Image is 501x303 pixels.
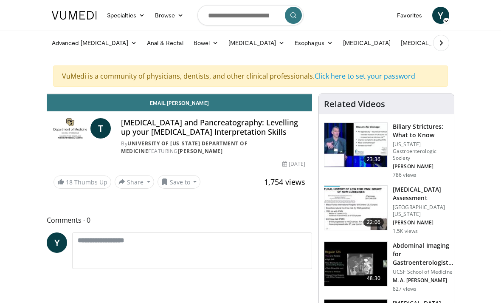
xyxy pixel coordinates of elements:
[264,177,305,187] span: 1,754 views
[47,94,312,111] a: Email [PERSON_NAME]
[393,172,417,178] p: 786 views
[324,123,387,167] img: 212708d2-4259-45bf-9ace-24d89c6e5418.150x105_q85_crop-smart_upscale.jpg
[324,122,449,178] a: 23:36 Biliary Strictures: What to Know [US_STATE] Gastroenterologic Society [PERSON_NAME] 786 views
[121,118,305,136] h4: [MEDICAL_DATA] and Pancreatography: Levelling up your [MEDICAL_DATA] Interpretation Skills
[52,11,97,20] img: VuMedi Logo
[393,241,453,267] h3: Abdominal Imaging for Gastroenterologists: Biliary Imaging
[290,34,338,51] a: Esophagus
[393,163,449,170] p: [PERSON_NAME]
[338,34,396,51] a: [MEDICAL_DATA]
[393,277,453,284] p: M. A. [PERSON_NAME]
[324,99,385,109] h4: Related Videos
[142,34,189,51] a: Anal & Rectal
[121,140,248,155] a: University of [US_STATE] Department of Medicine
[47,215,312,226] span: Comments 0
[53,65,448,87] div: VuMedi is a community of physicians, dentists, and other clinical professionals.
[363,274,384,283] span: 48:30
[324,242,387,286] img: e4f9723f-2aee-40c6-9d41-abc4878371f5.150x105_q85_crop-smart_upscale.jpg
[158,175,201,189] button: Save to
[363,155,384,164] span: 23:36
[324,241,449,292] a: 48:30 Abdominal Imaging for Gastroenterologists: Biliary Imaging UCSF School of Medicine M. A. [P...
[324,185,449,235] a: 22:06 [MEDICAL_DATA] Assessment [GEOGRAPHIC_DATA][US_STATE] [PERSON_NAME] 1.5K views
[47,232,67,253] a: Y
[90,118,111,139] a: T
[115,175,154,189] button: Share
[53,176,111,189] a: 18 Thumbs Up
[393,219,449,226] p: [PERSON_NAME]
[315,71,415,81] a: Click here to set your password
[393,269,453,275] p: UCSF School of Medicine
[189,34,223,51] a: Bowel
[396,34,462,51] a: [MEDICAL_DATA]
[121,140,305,155] div: By FEATURING
[324,186,387,230] img: f2de704e-e447-4d57-80c9-833d99ae96b1.150x105_q85_crop-smart_upscale.jpg
[150,7,189,24] a: Browse
[393,228,418,235] p: 1.5K views
[393,122,449,139] h3: Biliary Strictures: What to Know
[363,218,384,227] span: 22:06
[282,160,305,168] div: [DATE]
[66,178,73,186] span: 18
[393,286,417,292] p: 827 views
[432,7,449,24] a: Y
[197,5,304,25] input: Search topics, interventions
[393,185,449,202] h3: [MEDICAL_DATA] Assessment
[393,204,449,218] p: [GEOGRAPHIC_DATA][US_STATE]
[102,7,150,24] a: Specialties
[392,7,427,24] a: Favorites
[223,34,290,51] a: [MEDICAL_DATA]
[178,147,223,155] a: [PERSON_NAME]
[53,118,87,139] img: University of Colorado Department of Medicine
[393,141,449,161] p: [US_STATE] Gastroenterologic Society
[47,34,142,51] a: Advanced [MEDICAL_DATA]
